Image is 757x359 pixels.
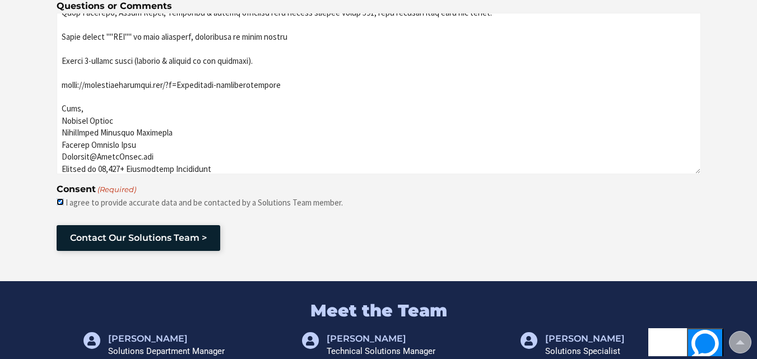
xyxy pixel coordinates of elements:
p: Solutions Department Manager [108,346,270,357]
div: [PERSON_NAME] [545,333,707,346]
input: Contact Our Solutions Team > [57,225,220,251]
span: (Required) [96,184,136,195]
div: [PERSON_NAME] [327,333,488,346]
div: [PERSON_NAME] [108,333,270,346]
iframe: Opens a widget where you can find more information [648,328,723,356]
label: I agree to provide accurate data and be contacted by a Solutions Team member. [66,197,343,208]
h3: Meet the Team [51,301,707,321]
p: Technical Solutions Manager [327,346,488,357]
p: Solutions Specialist [545,346,707,357]
legend: Consent [57,183,701,196]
